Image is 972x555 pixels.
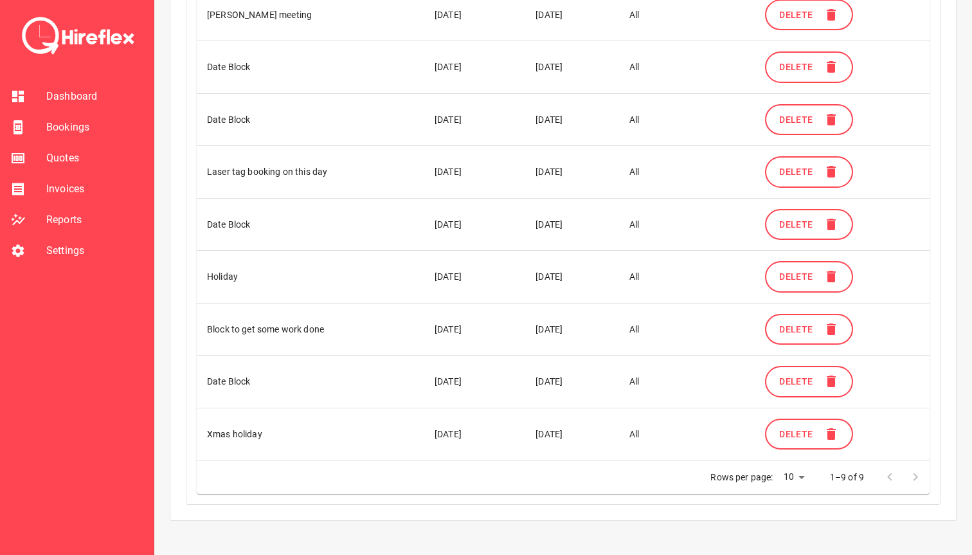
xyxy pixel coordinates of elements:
td: [DATE] [424,198,525,251]
td: Date Block [197,198,424,251]
td: All [619,303,755,356]
span: Dashboard [46,89,143,104]
p: Rows per page: [710,471,773,484]
td: Xmas holiday [197,408,424,460]
td: [DATE] [525,198,619,251]
button: Delete [765,156,852,188]
td: Date Block [197,41,424,94]
td: [DATE] [525,41,619,94]
p: 1–9 of 9 [830,471,864,484]
span: Invoices [46,181,143,197]
span: Delete [779,164,813,180]
td: Block to get some work done [197,303,424,356]
button: Delete [765,104,852,136]
td: [DATE] [424,356,525,408]
button: Delete [765,209,852,241]
td: All [619,356,755,408]
td: [DATE] [424,251,525,304]
span: Delete [779,217,813,233]
span: Delete [779,322,813,338]
td: All [619,41,755,94]
div: 10 [779,468,809,486]
td: [DATE] [424,93,525,146]
td: All [619,93,755,146]
span: Bookings [46,120,143,135]
td: [DATE] [424,146,525,199]
button: Delete [765,419,852,450]
button: Delete [765,261,852,293]
td: Holiday [197,251,424,304]
td: [DATE] [525,146,619,199]
span: Delete [779,374,813,390]
td: [DATE] [424,41,525,94]
span: Reports [46,212,143,228]
button: Delete [765,314,852,345]
td: All [619,198,755,251]
td: [DATE] [525,408,619,460]
td: Laser tag booking on this day [197,146,424,199]
td: All [619,408,755,460]
td: [DATE] [424,408,525,460]
span: Quotes [46,150,143,166]
span: Settings [46,243,143,259]
span: Delete [779,112,813,128]
td: [DATE] [424,303,525,356]
button: Delete [765,366,852,397]
td: [DATE] [525,356,619,408]
button: Delete [765,51,852,83]
td: [DATE] [525,93,619,146]
span: Delete [779,269,813,285]
td: Date Block [197,356,424,408]
span: Delete [779,426,813,442]
td: Date Block [197,93,424,146]
td: [DATE] [525,303,619,356]
td: All [619,251,755,304]
span: Delete [779,59,813,75]
td: All [619,146,755,199]
td: [DATE] [525,251,619,304]
span: Delete [779,7,813,23]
